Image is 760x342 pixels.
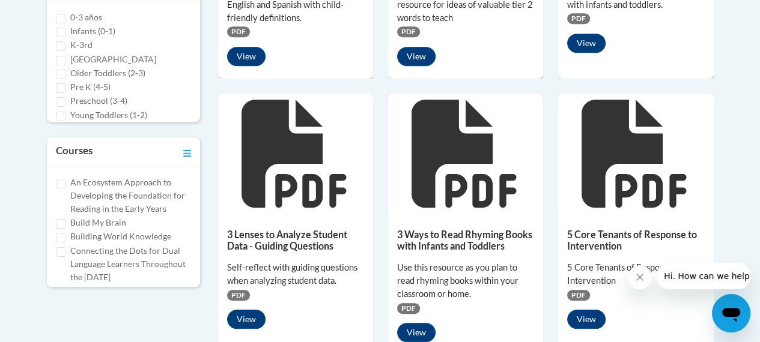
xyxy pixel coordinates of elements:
[70,216,126,229] label: Build My Brain
[657,263,750,289] iframe: Message from company
[397,323,436,342] button: View
[70,67,145,80] label: Older Toddlers (2-3)
[70,244,191,284] label: Connecting the Dots for Dual Language Learners Throughout the [DATE]
[70,109,147,122] label: Young Toddlers (1-2)
[183,143,191,160] a: Toggle collapse
[227,290,250,301] span: PDF
[70,53,156,66] label: [GEOGRAPHIC_DATA]
[227,47,266,66] button: View
[567,13,590,24] span: PDF
[567,229,704,252] h5: 5 Core Tenants of Response to Intervention
[567,290,590,301] span: PDF
[567,261,704,287] div: 5 Core Tenants of Response to Intervention
[567,310,606,329] button: View
[227,261,364,287] div: Self-reflect with guiding questions when analyzing student data.
[227,26,250,37] span: PDF
[628,265,652,289] iframe: Close message
[70,11,102,24] label: 0-3 años
[397,303,420,314] span: PDF
[70,80,111,94] label: Pre K (4-5)
[397,229,534,252] h5: 3 Ways to Read Rhyming Books with Infants and Toddlers
[70,25,115,38] label: Infants (0-1)
[567,34,606,53] button: View
[7,8,97,18] span: Hi. How can we help?
[227,229,364,252] h5: 3 Lenses to Analyze Student Data - Guiding Questions
[56,143,93,160] h3: Courses
[397,26,420,37] span: PDF
[70,176,191,215] label: An Ecosystem Approach to Developing the Foundation for Reading in the Early Years
[227,310,266,329] button: View
[397,261,534,301] div: Use this resource as you plan to read rhyming books within your classroom or home.
[70,284,191,311] label: Cox Campus Structured Literacy Certificate Exam
[70,94,127,107] label: Preschool (3-4)
[397,47,436,66] button: View
[712,294,750,332] iframe: Button to launch messaging window
[70,230,171,243] label: Building World Knowledge
[70,38,93,52] label: K-3rd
